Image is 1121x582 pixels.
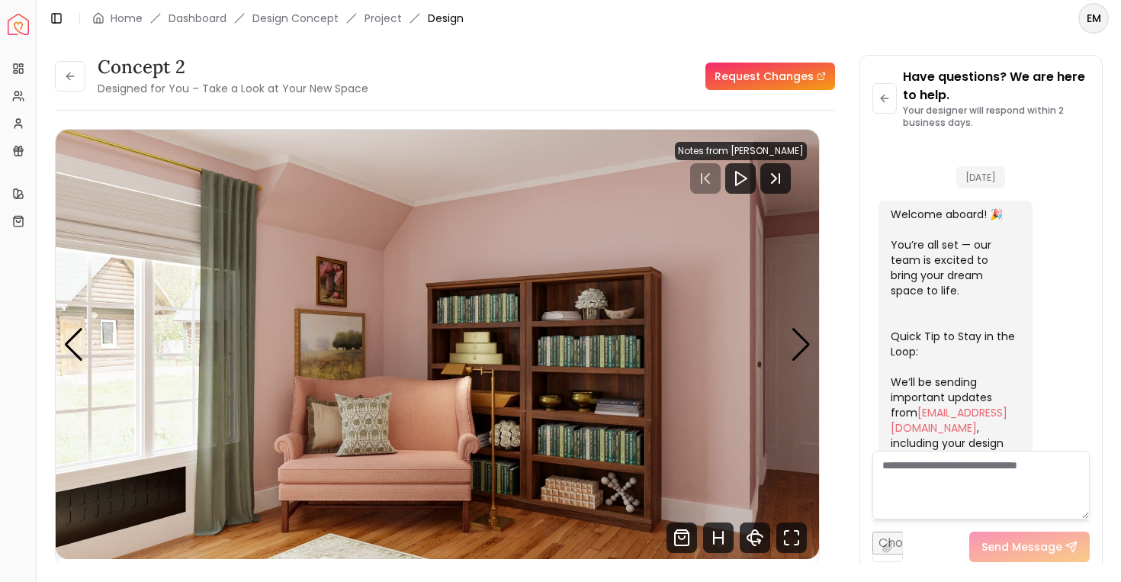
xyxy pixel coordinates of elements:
[731,169,750,188] svg: Play
[760,163,791,194] svg: Next Track
[56,130,819,559] img: Design Render 4
[56,130,819,559] div: 4 / 5
[428,11,464,26] span: Design
[8,14,29,35] a: Spacejoy
[92,11,464,26] nav: breadcrumb
[1080,5,1107,32] span: EM
[903,105,1090,129] p: Your designer will respond within 2 business days.
[705,63,835,90] a: Request Changes
[63,328,84,362] div: Previous slide
[98,55,368,79] h3: concept 2
[98,81,368,96] small: Designed for You – Take a Look at Your New Space
[776,523,807,553] svg: Fullscreen
[956,166,1005,188] span: [DATE]
[666,523,697,553] svg: Shop Products from this design
[891,405,1007,436] a: [EMAIL_ADDRESS][DOMAIN_NAME]
[675,142,807,160] div: Notes from [PERSON_NAME]
[740,523,770,553] svg: 360 View
[903,68,1090,105] p: Have questions? We are here to help.
[169,11,226,26] a: Dashboard
[703,523,734,553] svg: Hotspots Toggle
[111,11,143,26] a: Home
[56,130,819,559] div: Carousel
[365,11,402,26] a: Project
[1078,3,1109,34] button: EM
[8,14,29,35] img: Spacejoy Logo
[791,328,811,362] div: Next slide
[252,11,339,26] li: Design Concept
